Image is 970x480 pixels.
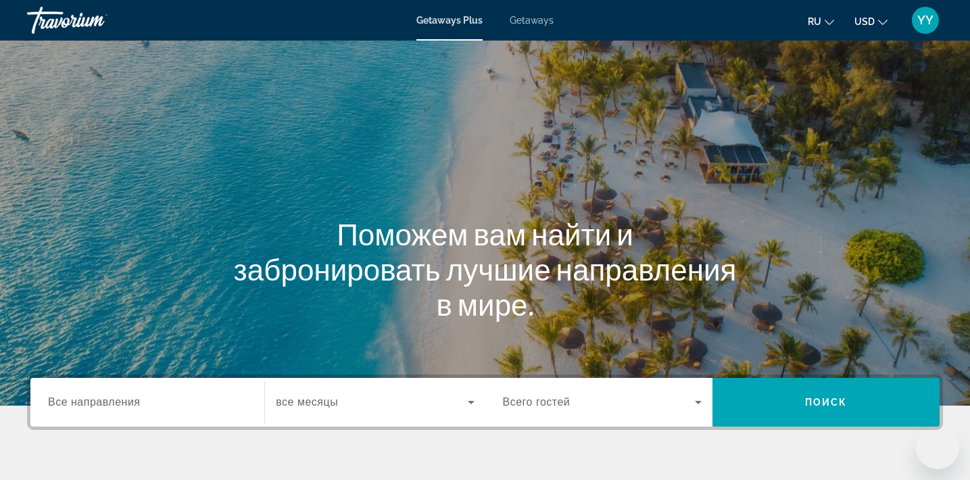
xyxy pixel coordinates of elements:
[27,3,162,38] a: Travorium
[48,396,141,408] span: Все направления
[808,16,821,27] span: ru
[510,15,554,26] a: Getaways
[854,11,888,31] button: Change currency
[917,14,933,27] span: YY
[232,216,739,322] h1: Поможем вам найти и забронировать лучшие направления в мире.
[712,378,940,427] button: Поиск
[30,378,940,427] div: Search widget
[805,397,848,408] span: Поиск
[908,6,943,34] button: User Menu
[276,396,338,408] span: все месяцы
[808,11,834,31] button: Change language
[503,396,571,408] span: Всего гостей
[854,16,875,27] span: USD
[916,426,959,469] iframe: Кнопка запуска окна обмена сообщениями
[416,15,483,26] a: Getaways Plus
